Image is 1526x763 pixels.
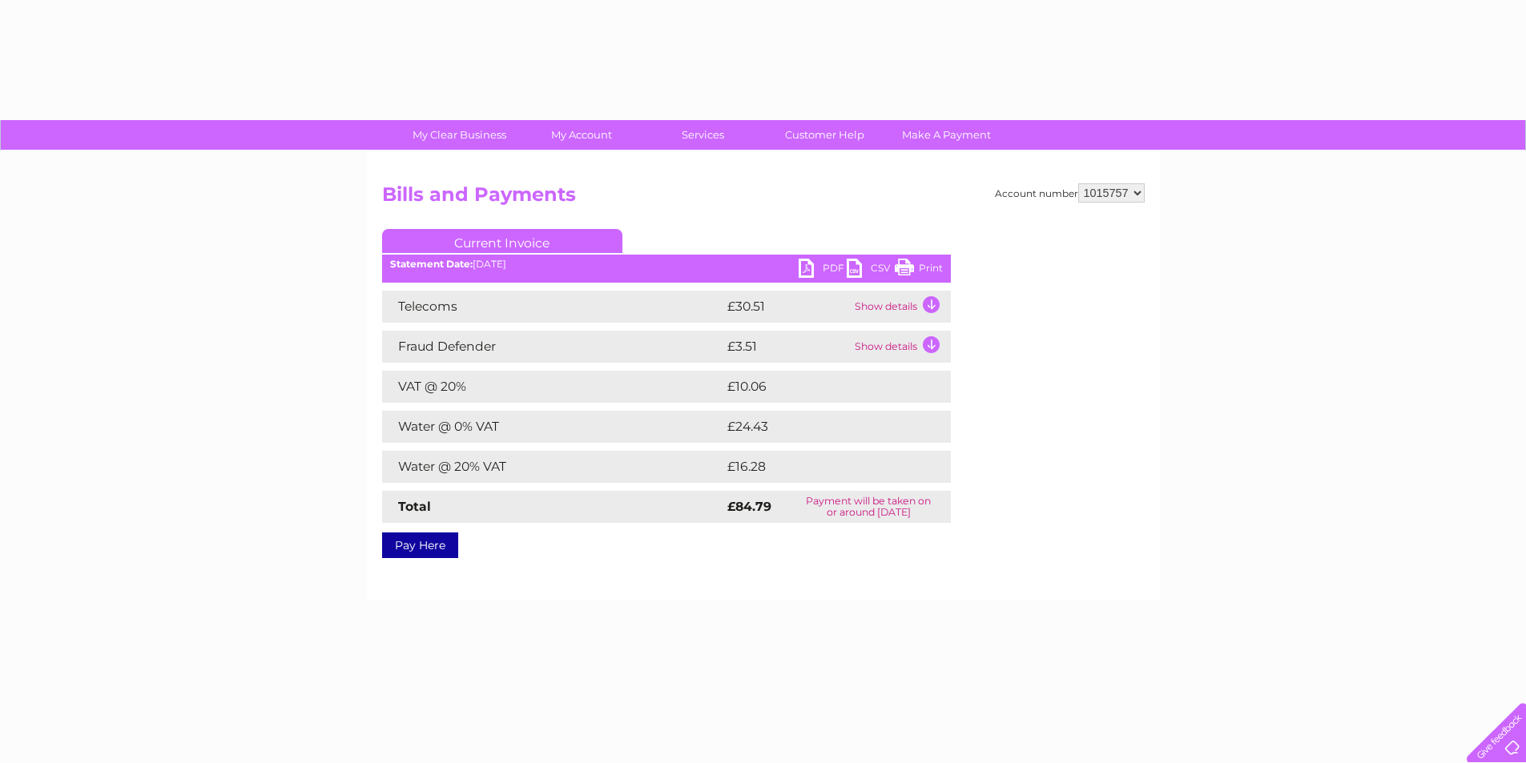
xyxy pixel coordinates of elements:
a: Services [637,120,769,150]
td: £24.43 [723,411,919,443]
a: My Clear Business [393,120,525,150]
td: VAT @ 20% [382,371,723,403]
h2: Bills and Payments [382,183,1145,214]
td: £10.06 [723,371,918,403]
a: PDF [799,259,847,282]
td: £3.51 [723,331,851,363]
a: Make A Payment [880,120,1013,150]
a: CSV [847,259,895,282]
b: Statement Date: [390,258,473,270]
a: Current Invoice [382,229,622,253]
div: [DATE] [382,259,951,270]
strong: Total [398,499,431,514]
td: Telecoms [382,291,723,323]
strong: £84.79 [727,499,771,514]
td: Payment will be taken on or around [DATE] [787,491,950,523]
div: Account number [995,183,1145,203]
td: Show details [851,291,951,323]
td: Fraud Defender [382,331,723,363]
td: Water @ 0% VAT [382,411,723,443]
a: My Account [515,120,647,150]
td: Water @ 20% VAT [382,451,723,483]
td: £16.28 [723,451,917,483]
a: Customer Help [759,120,891,150]
a: Print [895,259,943,282]
td: £30.51 [723,291,851,323]
a: Pay Here [382,532,458,558]
td: Show details [851,331,951,363]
